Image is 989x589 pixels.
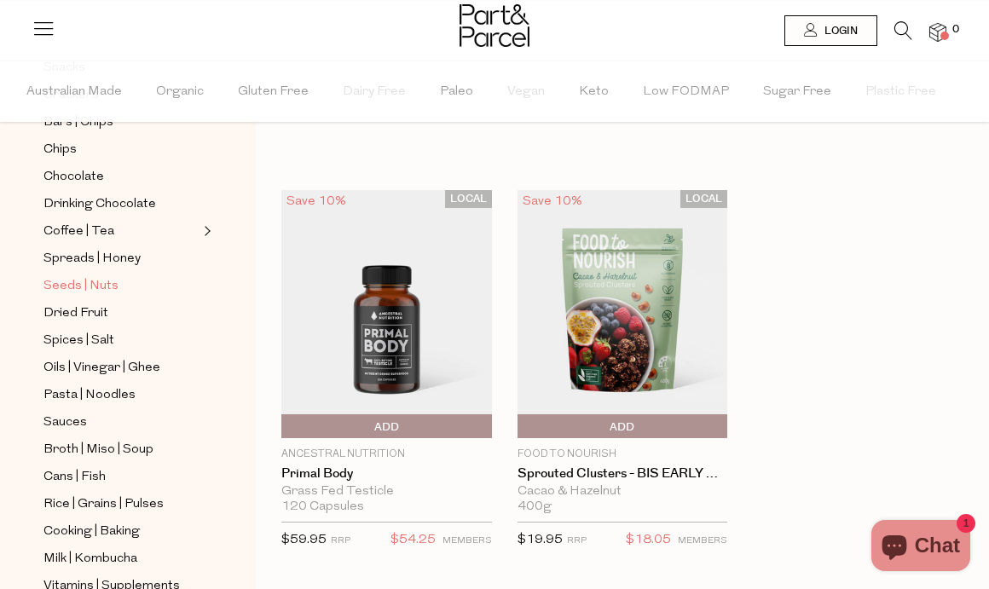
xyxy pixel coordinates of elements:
[518,190,587,213] div: Save 10%
[763,62,831,122] span: Sugar Free
[43,113,113,133] span: Bars | Chips
[579,62,609,122] span: Keto
[156,62,204,122] span: Organic
[238,62,309,122] span: Gluten Free
[281,466,492,482] a: Primal Body
[43,522,140,542] span: Cooking | Baking
[518,499,552,515] span: 400g
[43,249,141,269] span: Spreads | Honey
[43,385,136,406] span: Pasta | Noodles
[43,222,114,242] span: Coffee | Tea
[281,447,492,462] p: Ancestral Nutrition
[331,536,350,546] small: RRP
[43,384,199,406] a: Pasta | Noodles
[518,534,563,546] span: $19.95
[43,194,156,215] span: Drinking Chocolate
[442,536,492,546] small: MEMBERS
[445,190,492,208] span: LOCAL
[281,414,492,438] button: Add To Parcel
[281,190,492,438] img: Primal Body
[43,112,199,133] a: Bars | Chips
[518,484,728,499] div: Cacao & Hazelnut
[43,193,199,215] a: Drinking Chocolate
[518,190,728,438] img: Sprouted Clusters - BIS EARLY OCT
[43,167,104,188] span: Chocolate
[518,414,728,438] button: Sold Out
[343,62,406,122] span: Dairy Free
[460,4,529,47] img: Part&Parcel
[929,23,946,41] a: 0
[43,166,199,188] a: Chocolate
[43,466,199,488] a: Cans | Fish
[43,440,153,460] span: Broth | Miso | Soup
[784,15,877,46] a: Login
[43,303,108,324] span: Dried Fruit
[281,484,492,499] div: Grass Fed Testicle
[43,521,199,542] a: Cooking | Baking
[43,139,199,160] a: Chips
[43,358,160,378] span: Oils | Vinegar | Ghee
[866,520,975,575] inbox-online-store-chat: Shopify online store chat
[567,536,587,546] small: RRP
[26,62,122,122] span: Australian Made
[43,494,199,515] a: Rice | Grains | Pulses
[43,412,199,433] a: Sauces
[43,248,199,269] a: Spreads | Honey
[43,140,77,160] span: Chips
[43,494,164,515] span: Rice | Grains | Pulses
[507,62,545,122] span: Vegan
[281,534,327,546] span: $59.95
[43,549,137,569] span: Milk | Kombucha
[43,276,119,297] span: Seeds | Nuts
[43,303,199,324] a: Dried Fruit
[680,190,727,208] span: LOCAL
[643,62,729,122] span: Low FODMAP
[43,221,199,242] a: Coffee | Tea
[43,439,199,460] a: Broth | Miso | Soup
[518,447,728,462] p: Food to Nourish
[390,529,436,551] span: $54.25
[43,413,87,433] span: Sauces
[820,24,858,38] span: Login
[43,330,199,351] a: Spices | Salt
[281,190,351,213] div: Save 10%
[678,536,727,546] small: MEMBERS
[281,499,364,515] span: 120 Capsules
[518,466,728,482] a: Sprouted Clusters - BIS EARLY OCT
[43,357,199,378] a: Oils | Vinegar | Ghee
[43,275,199,297] a: Seeds | Nuts
[43,548,199,569] a: Milk | Kombucha
[948,22,963,38] span: 0
[440,62,473,122] span: Paleo
[200,221,211,241] button: Expand/Collapse Coffee | Tea
[43,467,106,488] span: Cans | Fish
[865,62,936,122] span: Plastic Free
[626,529,671,551] span: $18.05
[43,331,114,351] span: Spices | Salt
